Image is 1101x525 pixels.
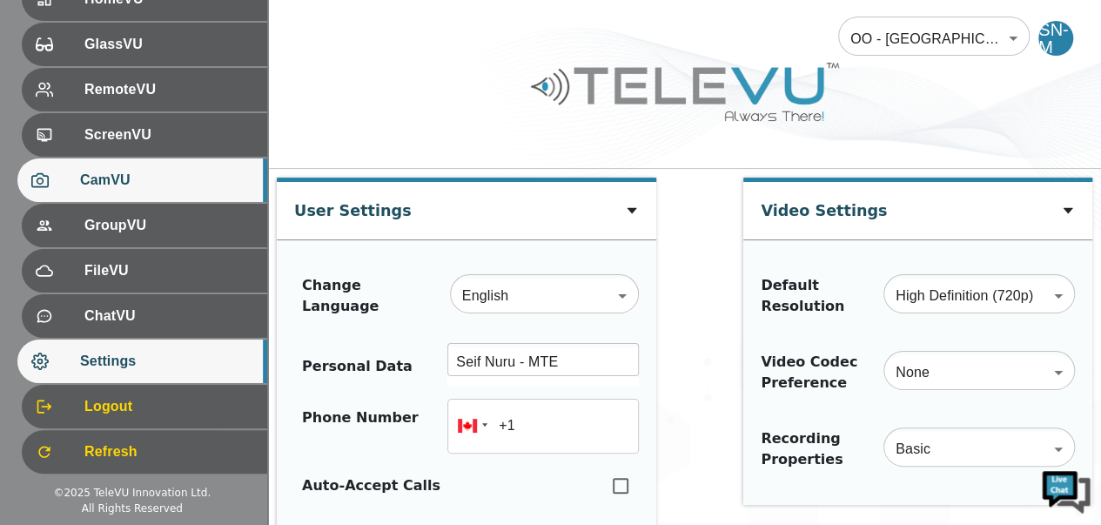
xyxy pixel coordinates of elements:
[84,396,253,417] span: Logout
[883,425,1075,474] div: Basic
[761,352,866,394] div: Video Codec Preference
[22,204,267,247] div: GroupVU
[22,294,267,338] div: ChatVU
[91,91,292,114] div: Chat with us now
[761,182,887,231] div: Video Settings
[30,81,73,125] img: d_736959983_company_1615157101543_736959983
[883,348,1075,397] div: None
[84,125,253,145] span: ScreenVU
[450,272,639,320] div: English
[22,68,267,111] div: RemoteVU
[302,407,419,445] div: Phone Number
[17,158,267,202] div: CamVU
[22,113,267,157] div: ScreenVU
[883,272,1075,320] div: High Definition (720p)
[1038,21,1073,56] div: SN-M
[302,275,441,317] div: Change Language
[84,441,253,462] span: Refresh
[84,79,253,100] span: RemoteVU
[294,182,412,231] div: User Settings
[101,154,240,330] span: We're online!
[1040,464,1092,516] img: Chat Widget
[84,260,253,281] span: FileVU
[80,351,253,372] span: Settings
[22,385,267,428] div: Logout
[761,275,866,317] div: Default Resolution
[9,345,332,406] textarea: Type your message and hit 'Enter'
[22,249,267,293] div: FileVU
[17,340,267,383] div: Settings
[761,428,866,470] div: Recording Properties
[528,56,842,128] img: Logo
[80,170,253,191] span: CamVU
[302,356,413,377] div: Personal Data
[447,399,493,454] div: Canada: + 1
[84,306,253,326] span: ChatVU
[838,14,1030,63] div: OO - [GEOGRAPHIC_DATA] - S. Nuru
[447,399,639,454] input: 1 (702) 123-4567
[22,430,267,474] div: Refresh
[84,215,253,236] span: GroupVU
[22,23,267,66] div: GlassVU
[84,34,253,55] span: GlassVU
[302,475,440,496] div: Auto-Accept Calls
[285,9,327,50] div: Minimize live chat window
